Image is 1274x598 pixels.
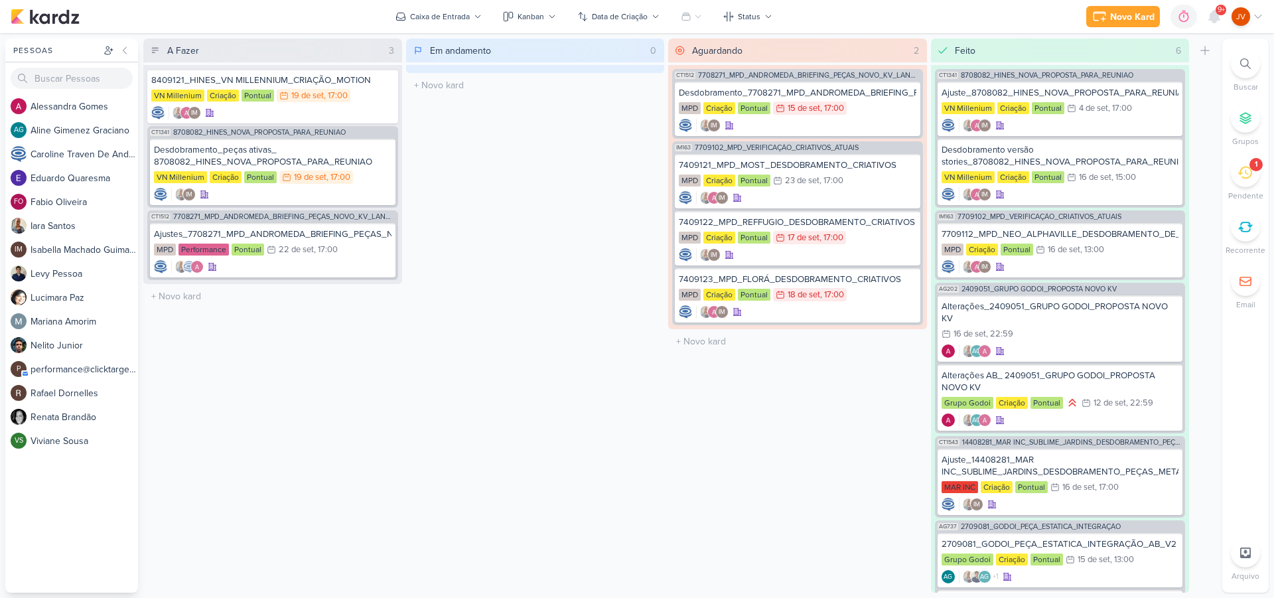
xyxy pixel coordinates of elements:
[11,122,27,138] div: Aline Gimenez Graciano
[150,213,171,220] span: CT1512
[154,188,167,201] img: Caroline Traven De Andrade
[151,106,165,119] div: Criador(a): Caroline Traven De Andrade
[11,337,27,353] img: Nelito Junior
[190,260,204,273] img: Alessandra Gomes
[11,361,27,377] div: performance@clicktarget.com.br
[707,119,721,132] div: Isabella Machado Guimarães
[1095,483,1119,492] div: , 17:00
[679,102,701,114] div: MPD
[696,119,721,132] div: Colaboradores: Iara Santos, Isabella Machado Guimarães
[699,119,713,132] img: Iara Santos
[962,498,975,511] img: Iara Santos
[31,386,138,400] div: R a f a e l D o r n e l l e s
[31,315,138,329] div: M a r i a n a A m o r i m
[151,106,165,119] img: Caroline Traven De Andrade
[31,291,138,305] div: L u c i m a r a P a z
[820,104,844,113] div: , 17:00
[942,102,995,114] div: VN Millenium
[1226,244,1265,256] p: Recorrente
[173,213,395,220] span: 7708271_MPD_ANDROMEDA_BRIEFING_PEÇAS_NOVO_KV_LANÇAMENTO
[707,305,721,319] img: Alessandra Gomes
[942,228,1179,240] div: 7709112_MPD_NEO_ALPHAVILLE_DESDOBRAMENTO_DE_PEÇAS
[696,248,721,262] div: Colaboradores: Iara Santos, Isabella Machado Guimarães
[1232,570,1259,582] p: Arquivo
[959,413,991,427] div: Colaboradores: Iara Santos, Aline Gimenez Graciano, Alessandra Gomes
[1232,135,1259,147] p: Grupos
[719,195,725,202] p: IM
[695,144,859,151] span: 7709102_MPD_VERIFICAÇÃO_CRIATIVOS_ATUAIS
[715,305,729,319] div: Isabella Machado Guimarães
[942,570,955,583] div: Criador(a): Aline Gimenez Graciano
[31,243,138,257] div: I s a b e l l a M a c h a d o G u i m a r ã e s
[942,397,993,409] div: Grupo Godoi
[959,260,991,273] div: Colaboradores: Iara Santos, Alessandra Gomes, Isabella Machado Guimarães
[942,188,955,201] img: Caroline Traven De Andrade
[11,98,27,114] img: Alessandra Gomes
[242,90,274,102] div: Pontual
[711,123,717,129] p: IM
[908,44,924,58] div: 2
[14,127,24,134] p: AG
[981,123,988,129] p: IM
[962,570,975,583] img: Iara Santos
[970,570,983,583] img: Levy Pessoa
[409,76,662,95] input: + Novo kard
[31,219,138,233] div: I a r a S a n t o s
[244,171,277,183] div: Pontual
[942,119,955,132] img: Caroline Traven De Andrade
[169,106,201,119] div: Colaboradores: Iara Santos, Alessandra Gomes, Isabella Machado Guimarães
[942,260,955,273] img: Caroline Traven De Andrade
[326,173,350,182] div: , 17:00
[1236,299,1255,311] p: Email
[31,100,138,113] div: A l e s s a n d r a G o m e s
[175,188,188,201] img: Iara Santos
[942,144,1179,168] div: Desdobramento versão stories_8708082_HINES_NOVA_PROPOSTA_PARA_REUNIAO
[679,232,701,244] div: MPD
[679,87,916,99] div: Desdobramento_7708271_MPD_ANDROMEDA_BRIEFING_PEÇAS_NOVO_KV_LANÇAMENTO
[679,289,701,301] div: MPD
[679,159,916,171] div: 7409121_MPD_MOST_DESDOBRAMENTO_CRIATIVOS
[279,246,314,254] div: 22 de set
[957,213,1121,220] span: 7709102_MPD_VERIFICAÇÃO_CRIATIVOS_ATUAIS
[970,260,983,273] img: Alessandra Gomes
[645,44,662,58] div: 0
[1234,81,1258,93] p: Buscar
[11,44,101,56] div: Pessoas
[698,72,920,79] span: 7708271_MPD_ANDROMEDA_BRIEFING_PEÇAS_NOVO_KV_LANÇAMENTO
[942,119,955,132] div: Criador(a): Caroline Traven De Andrade
[11,433,27,449] div: Viviane Sousa
[938,439,959,446] span: CT1543
[959,498,983,511] div: Colaboradores: Iara Santos, Isabella Machado Guimarães
[1110,10,1155,24] div: Novo Kard
[942,244,963,256] div: MPD
[11,9,80,25] img: kardz.app
[986,330,1013,338] div: , 22:59
[182,260,196,273] img: Caroline Traven De Andrade
[679,305,692,319] img: Caroline Traven De Andrade
[1222,49,1269,93] li: Ctrl + F
[1079,104,1108,113] div: 4 de set
[679,175,701,187] div: MPD
[191,110,198,117] p: IM
[675,144,692,151] span: IM163
[819,177,843,185] div: , 17:00
[707,191,721,204] img: Alessandra Gomes
[719,309,725,316] p: IM
[966,244,998,256] div: Criação
[1086,6,1160,27] button: Novo Kard
[942,370,1179,394] div: Alterações AB_ 2409051_GRUPO GODOI_PROPOSTA NOVO KV
[715,191,729,204] div: Isabella Machado Guimarães
[696,305,729,319] div: Colaboradores: Iara Santos, Alessandra Gomes, Isabella Machado Guimarães
[679,248,692,262] img: Caroline Traven De Andrade
[171,260,204,273] div: Colaboradores: Iara Santos, Caroline Traven De Andrade, Alessandra Gomes
[962,439,1183,446] span: 14408281_MAR INC_SUBLIME_JARDINS_DESDOBRAMENTO_PEÇAS_META_ADS
[942,570,955,583] div: Aline Gimenez Graciano
[1218,5,1225,15] span: 9+
[962,188,975,201] img: Iara Santos
[942,260,955,273] div: Criador(a): Caroline Traven De Andrade
[11,218,27,234] img: Iara Santos
[178,244,229,256] div: Performance
[151,74,394,86] div: 8409121_HINES_VN MILLENNIUM_CRIAÇÃO_MOTION
[11,385,27,401] img: Rafael Dornelles
[699,305,713,319] img: Iara Santos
